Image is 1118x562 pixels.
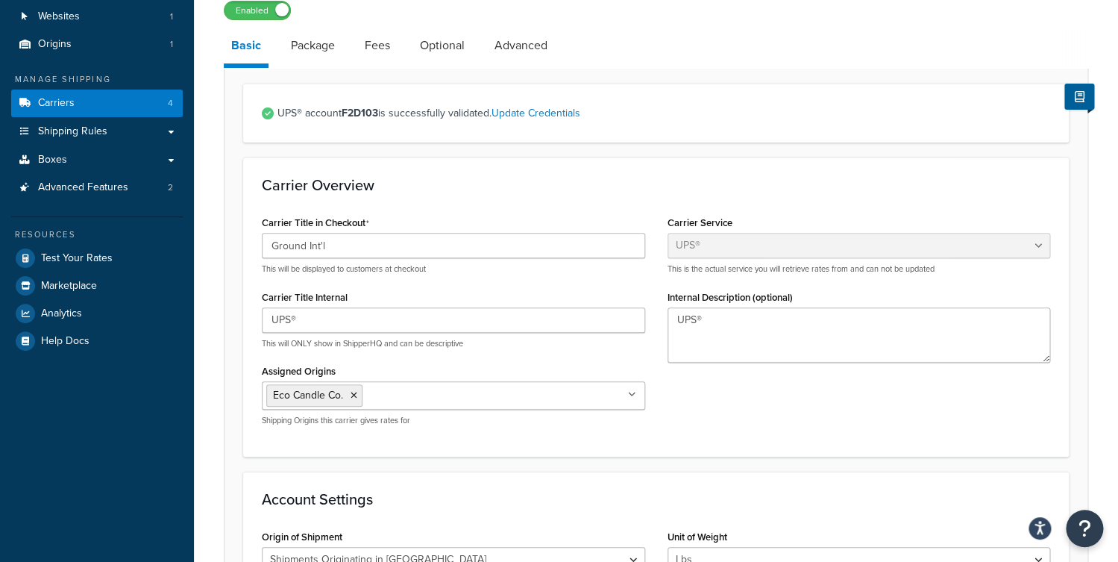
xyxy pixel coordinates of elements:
li: Carriers [11,90,183,117]
a: Advanced Features2 [11,174,183,202]
label: Enabled [224,1,290,19]
span: Analytics [41,307,82,320]
label: Assigned Origins [262,366,336,377]
span: Eco Candle Co. [273,387,343,403]
p: Shipping Origins this carrier gives rates for [262,415,645,426]
h3: Carrier Overview [262,177,1050,193]
span: Marketplace [41,280,97,293]
a: Update Credentials [492,105,580,121]
span: Websites [38,10,80,23]
span: Boxes [38,154,67,166]
h3: Account Settings [262,491,1050,508]
p: This will ONLY show in ShipperHQ and can be descriptive [262,338,645,349]
strong: F2D103 [342,105,378,121]
label: Carrier Title in Checkout [262,217,369,229]
a: Advanced [487,28,555,63]
label: Origin of Shipment [262,531,342,543]
span: 2 [168,181,173,194]
button: Open Resource Center [1066,510,1103,547]
p: This will be displayed to customers at checkout [262,263,645,275]
a: Basic [224,28,268,68]
span: Shipping Rules [38,125,107,138]
span: 4 [168,97,173,110]
a: Optional [412,28,472,63]
li: Advanced Features [11,174,183,202]
button: Show Help Docs [1064,84,1094,110]
label: Carrier Title Internal [262,292,348,303]
div: Manage Shipping [11,73,183,86]
span: Carriers [38,97,75,110]
span: 1 [170,38,173,51]
a: Boxes [11,146,183,174]
a: Test Your Rates [11,245,183,272]
span: Origins [38,38,72,51]
a: Fees [357,28,398,63]
span: UPS® account is successfully validated. [277,103,1050,124]
a: Analytics [11,300,183,327]
a: Help Docs [11,328,183,355]
span: Advanced Features [38,181,128,194]
span: Help Docs [41,335,89,348]
a: Websites1 [11,3,183,31]
a: Marketplace [11,272,183,299]
label: Carrier Service [668,217,732,228]
p: This is the actual service you will retrieve rates from and can not be updated [668,263,1051,275]
div: Resources [11,228,183,241]
label: Internal Description (optional) [668,292,793,303]
a: Shipping Rules [11,118,183,146]
label: Unit of Weight [668,531,727,543]
li: Websites [11,3,183,31]
span: 1 [170,10,173,23]
a: Carriers4 [11,90,183,117]
textarea: UPS® [668,307,1051,363]
li: Origins [11,31,183,58]
a: Package [283,28,342,63]
a: Origins1 [11,31,183,58]
span: Test Your Rates [41,252,113,265]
